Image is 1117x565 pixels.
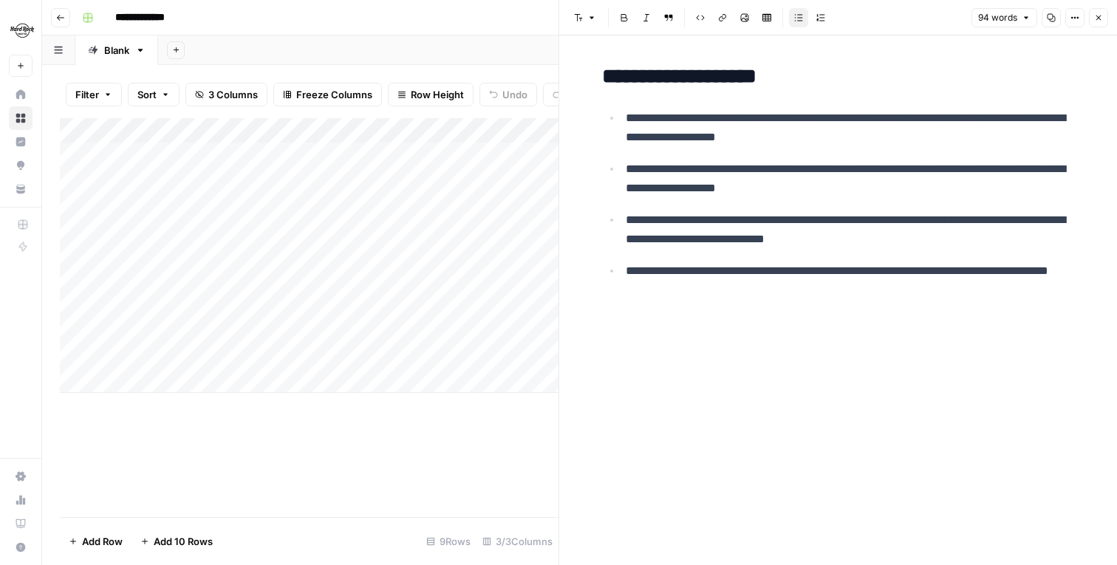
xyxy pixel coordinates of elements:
[66,83,122,106] button: Filter
[60,530,131,553] button: Add Row
[128,83,180,106] button: Sort
[476,530,558,553] div: 3/3 Columns
[9,17,35,44] img: Hard Rock Digital Logo
[9,154,33,177] a: Opportunities
[9,106,33,130] a: Browse
[9,465,33,488] a: Settings
[9,130,33,154] a: Insights
[9,177,33,201] a: Your Data
[296,87,372,102] span: Freeze Columns
[479,83,537,106] button: Undo
[137,87,157,102] span: Sort
[388,83,474,106] button: Row Height
[971,8,1037,27] button: 94 words
[9,12,33,49] button: Workspace: Hard Rock Digital
[9,535,33,559] button: Help + Support
[75,87,99,102] span: Filter
[9,512,33,535] a: Learning Hub
[104,43,129,58] div: Blank
[82,534,123,549] span: Add Row
[9,83,33,106] a: Home
[502,87,527,102] span: Undo
[420,530,476,553] div: 9 Rows
[131,530,222,553] button: Add 10 Rows
[978,11,1017,24] span: 94 words
[185,83,267,106] button: 3 Columns
[75,35,158,65] a: Blank
[154,534,213,549] span: Add 10 Rows
[273,83,382,106] button: Freeze Columns
[411,87,464,102] span: Row Height
[208,87,258,102] span: 3 Columns
[9,488,33,512] a: Usage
